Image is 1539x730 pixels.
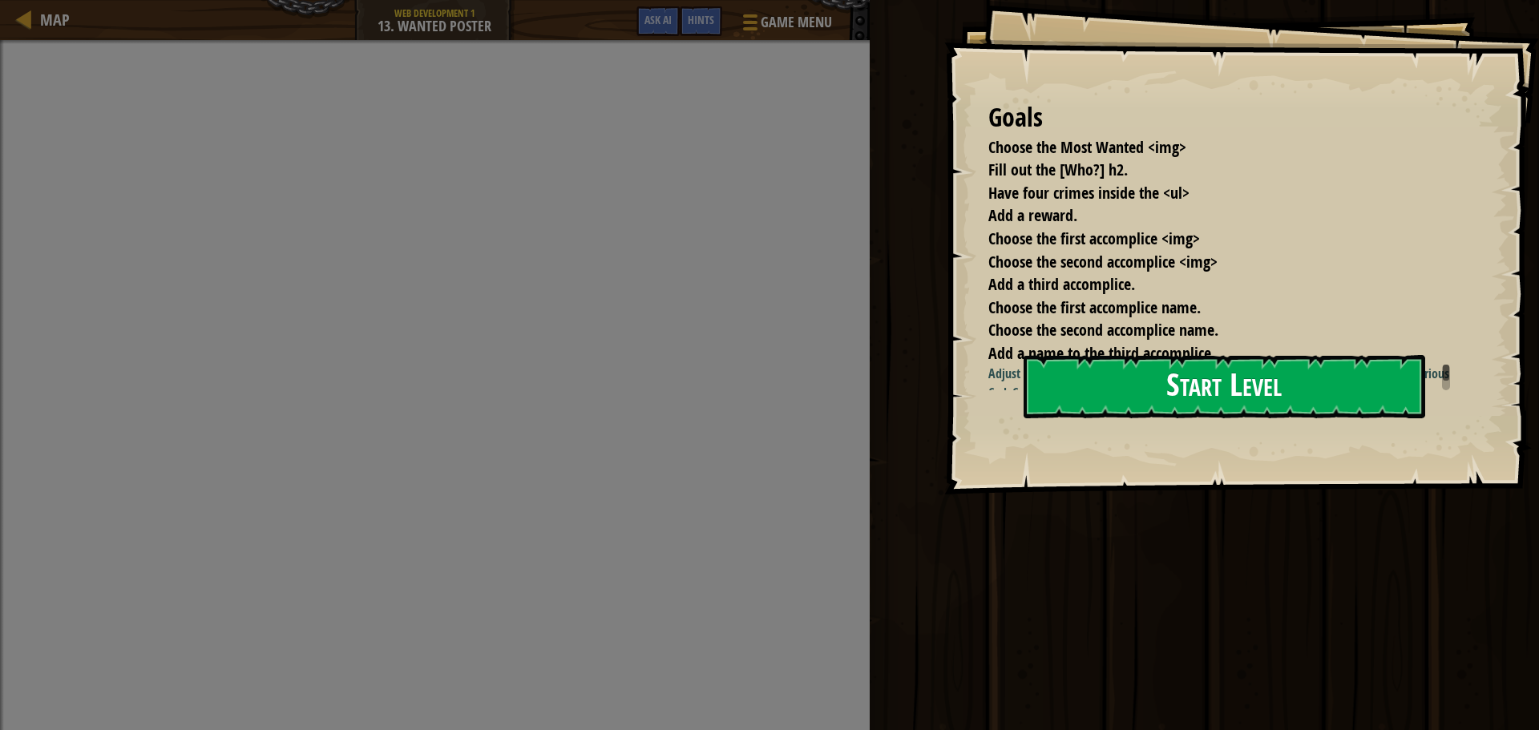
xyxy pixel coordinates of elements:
[32,9,70,30] a: Map
[730,6,842,44] button: Game Menu
[968,136,1446,159] li: Choose the Most Wanted <img>
[636,6,680,36] button: Ask AI
[968,182,1446,205] li: Have four crimes inside the <ul>
[968,296,1446,320] li: Choose the first accomplice name.
[968,319,1446,342] li: Choose the second accomplice name.
[644,12,672,27] span: Ask AI
[988,136,1186,158] span: Choose the Most Wanted <img>
[968,251,1446,274] li: Choose the second accomplice <img>
[988,182,1190,204] span: Have four crimes inside the <ul>
[761,12,832,33] span: Game Menu
[988,99,1450,136] div: Goals
[988,273,1135,295] span: Add a third accomplice.
[988,342,1215,364] span: Add a name to the third accomplice.
[988,159,1128,180] span: Fill out the [Who?] h2.
[688,12,714,27] span: Hints
[988,319,1218,341] span: Choose the second accomplice name.
[968,342,1446,365] li: Add a name to the third accomplice.
[968,204,1446,228] li: Add a reward.
[968,159,1446,182] li: Fill out the [Who?] h2.
[988,228,1200,249] span: Choose the first accomplice <img>
[988,251,1218,272] span: Choose the second accomplice <img>
[968,228,1446,251] li: Choose the first accomplice <img>
[988,204,1077,226] span: Add a reward.
[40,9,70,30] span: Map
[968,273,1446,296] li: Add a third accomplice.
[1024,355,1425,418] button: Start Level
[988,296,1201,318] span: Choose the first accomplice name.
[988,365,1462,401] p: Adjust the tags, text, and styles to customize a wanted poster for the most notorious CodeCombat ...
